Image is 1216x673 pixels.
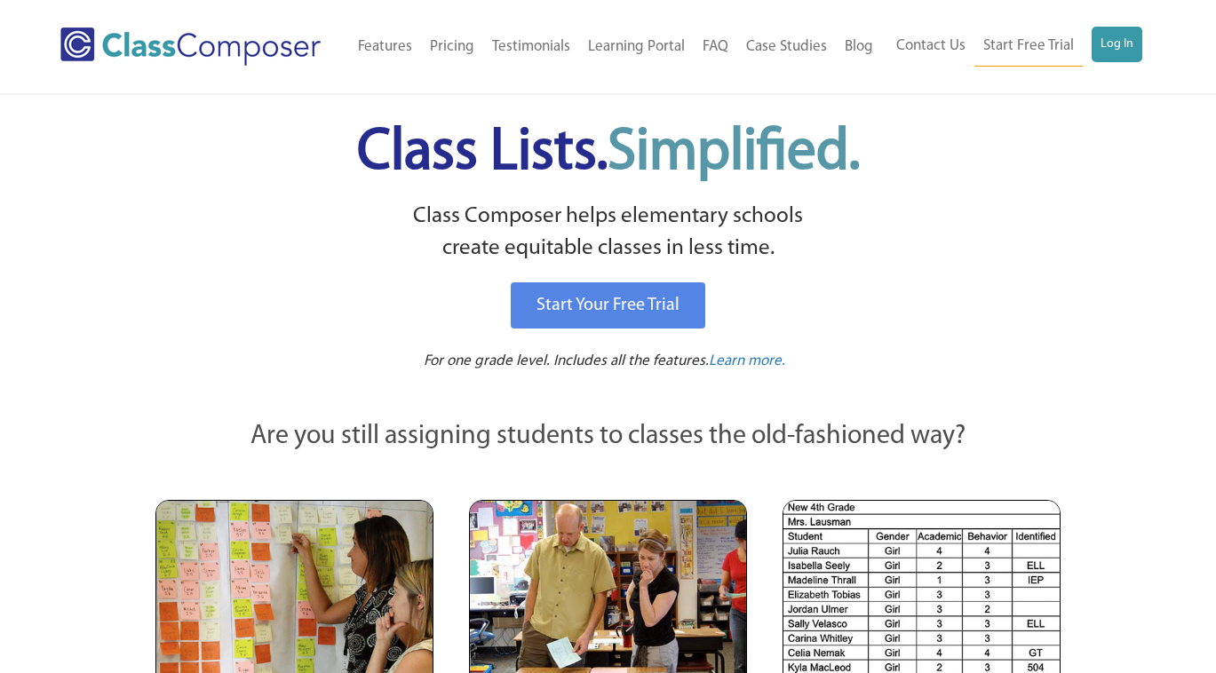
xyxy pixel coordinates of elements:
[608,124,860,182] span: Simplified.
[579,28,694,67] a: Learning Portal
[737,28,836,67] a: Case Studies
[349,28,421,67] a: Features
[709,353,785,368] span: Learn more.
[887,27,974,66] a: Contact Us
[511,282,705,329] a: Start Your Free Trial
[347,28,881,67] nav: Header Menu
[709,351,785,373] a: Learn more.
[483,28,579,67] a: Testimonials
[424,353,709,368] span: For one grade level. Includes all the features.
[357,124,860,182] span: Class Lists.
[153,201,1064,265] p: Class Composer helps elementary schools create equitable classes in less time.
[421,28,483,67] a: Pricing
[536,297,680,314] span: Start Your Free Trial
[882,27,1142,67] nav: Header Menu
[694,28,737,67] a: FAQ
[155,417,1061,456] p: Are you still assigning students to classes the old-fashioned way?
[974,27,1083,67] a: Start Free Trial
[836,28,882,67] a: Blog
[1092,27,1142,62] a: Log In
[60,28,321,66] img: Class Composer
